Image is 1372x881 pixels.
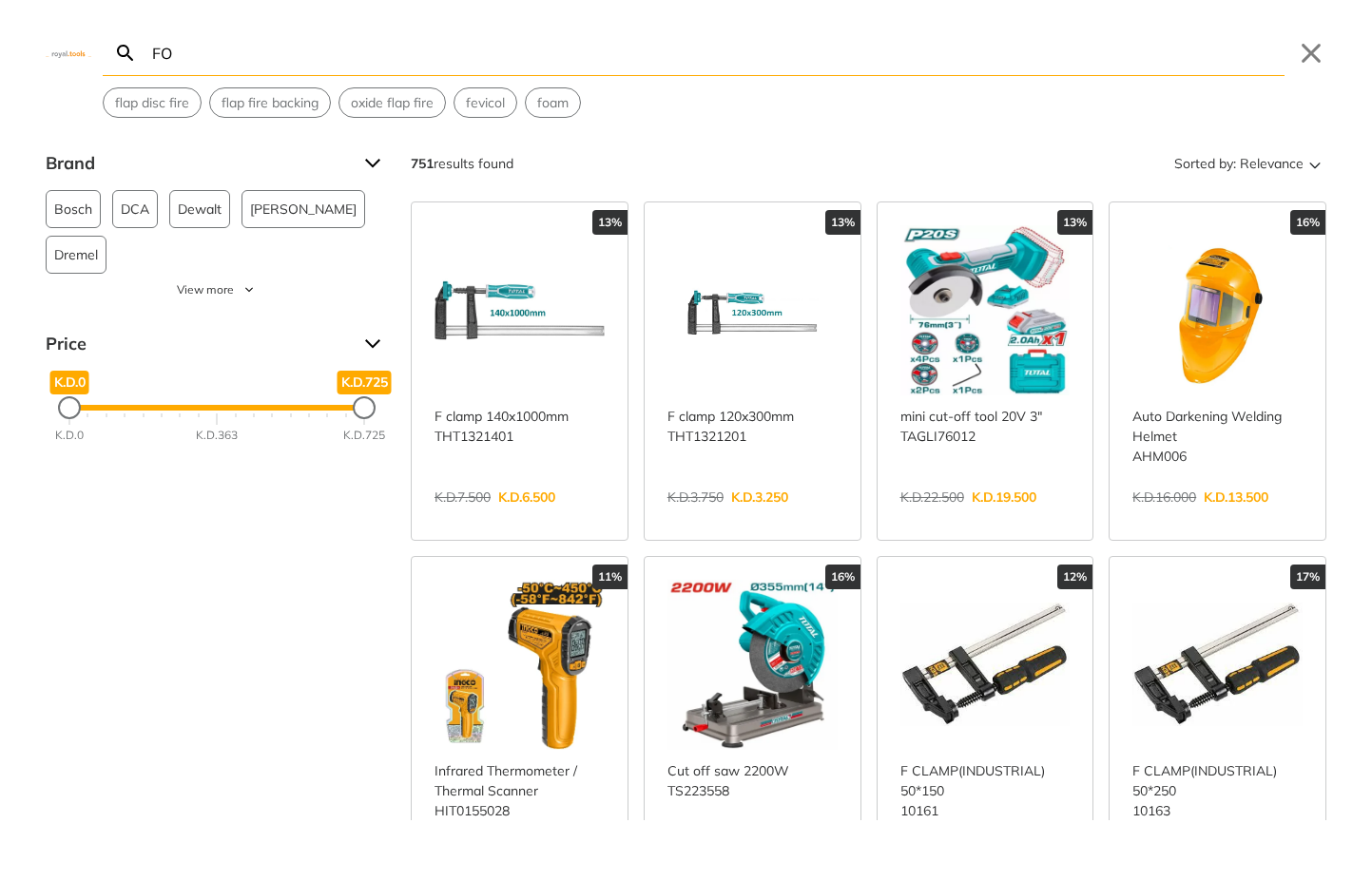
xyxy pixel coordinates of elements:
[454,88,516,117] button: Select suggestion: fevicol
[592,210,628,235] div: 13%
[46,48,91,57] img: Close
[169,190,230,228] button: Dewalt
[46,281,388,298] button: View more
[526,88,580,117] button: Select suggestion: foam
[466,93,505,113] span: fevicol
[54,237,98,273] span: Dremel
[242,190,365,228] button: [PERSON_NAME]
[46,190,101,228] button: Bosch
[46,148,350,179] span: Brand
[592,565,628,589] div: 11%
[209,87,331,118] div: Suggestion: flap fire backing
[1304,152,1326,175] svg: Sort
[537,93,569,113] span: foam
[46,329,350,359] span: Price
[525,87,581,118] div: Suggestion: foam
[1240,148,1304,179] span: Relevance
[343,427,385,444] div: K.D.725
[351,93,434,113] span: oxide flap fire
[353,396,376,419] div: Maximum Price
[178,191,222,227] span: Dewalt
[1057,210,1092,235] div: 13%
[148,30,1285,75] input: Search…
[58,396,81,419] div: Minimum Price
[115,93,189,113] span: flap disc fire
[54,191,92,227] span: Bosch
[1057,565,1092,589] div: 12%
[250,191,357,227] span: [PERSON_NAME]
[46,236,106,274] button: Dremel
[177,281,234,298] span: View more
[454,87,517,118] div: Suggestion: fevicol
[1290,210,1325,235] div: 16%
[825,565,860,589] div: 16%
[121,191,149,227] span: DCA
[338,87,446,118] div: Suggestion: oxide flap fire
[222,93,319,113] span: flap fire backing
[1290,565,1325,589] div: 17%
[1296,38,1326,68] button: Close
[339,88,445,117] button: Select suggestion: oxide flap fire
[411,155,434,172] strong: 751
[411,148,513,179] div: results found
[104,88,201,117] button: Select suggestion: flap disc fire
[112,190,158,228] button: DCA
[825,210,860,235] div: 13%
[1170,148,1326,179] button: Sorted by:Relevance Sort
[196,427,238,444] div: K.D.363
[210,88,330,117] button: Select suggestion: flap fire backing
[114,42,137,65] svg: Search
[103,87,202,118] div: Suggestion: flap disc fire
[55,427,84,444] div: K.D.0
